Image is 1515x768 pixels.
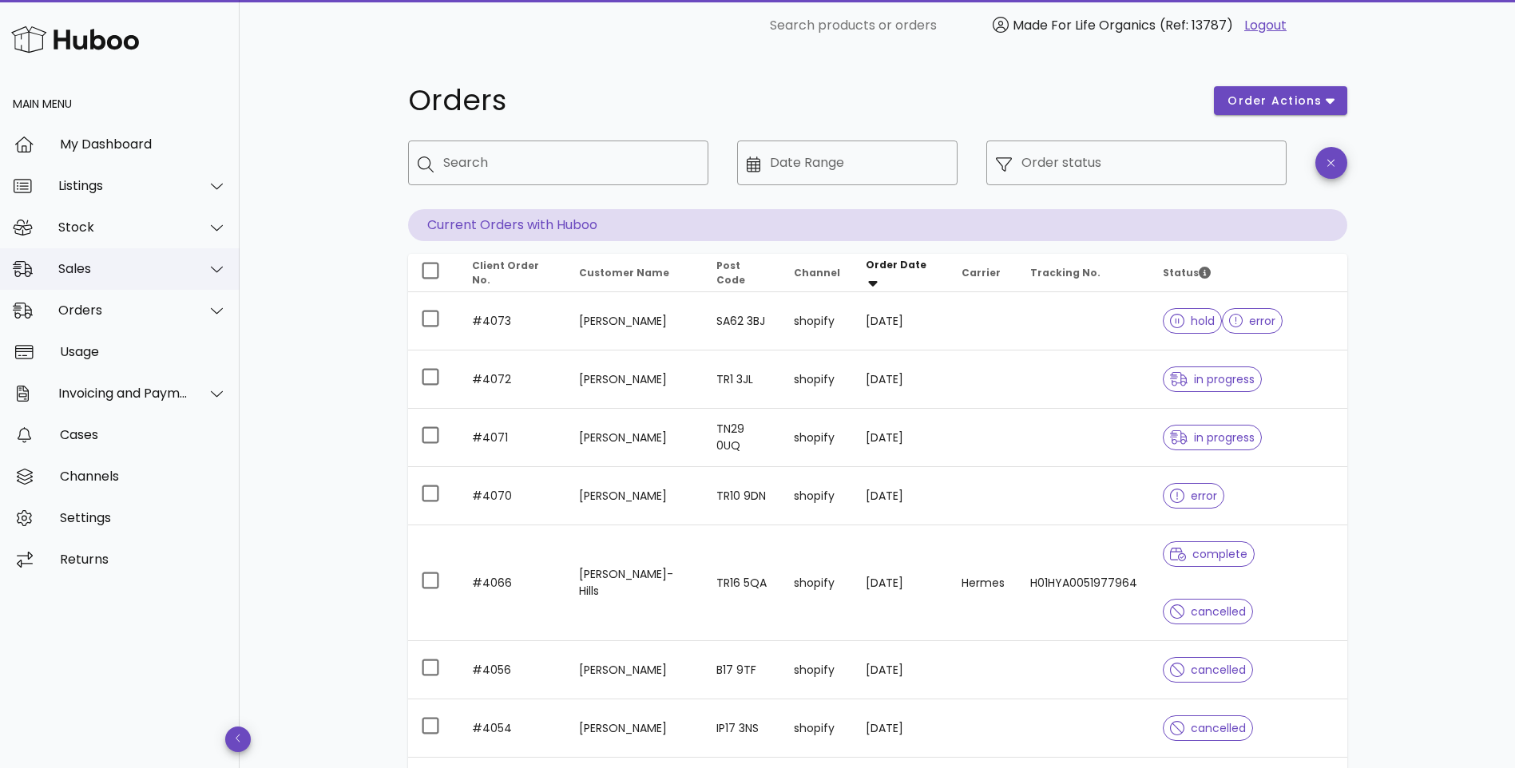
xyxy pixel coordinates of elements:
[60,552,227,567] div: Returns
[566,467,704,525] td: [PERSON_NAME]
[566,409,704,467] td: [PERSON_NAME]
[704,641,781,699] td: B17 9TF
[866,258,926,271] span: Order Date
[704,350,781,409] td: TR1 3JL
[1227,93,1323,109] span: order actions
[781,254,853,292] th: Channel
[853,525,949,641] td: [DATE]
[566,254,704,292] th: Customer Name
[459,409,567,467] td: #4071
[704,525,781,641] td: TR16 5QA
[949,254,1017,292] th: Carrier
[781,467,853,525] td: shopify
[781,292,853,350] td: shopify
[1170,722,1246,734] span: cancelled
[1170,606,1246,617] span: cancelled
[459,525,567,641] td: #4066
[853,292,949,350] td: [DATE]
[853,254,949,292] th: Order Date: Sorted descending. Activate to remove sorting.
[853,350,949,409] td: [DATE]
[566,699,704,758] td: [PERSON_NAME]
[962,266,1001,279] span: Carrier
[579,266,669,279] span: Customer Name
[11,22,139,57] img: Huboo Logo
[408,86,1196,115] h1: Orders
[1170,374,1255,385] span: in progress
[853,467,949,525] td: [DATE]
[1229,315,1276,327] span: error
[1170,548,1247,560] span: complete
[459,699,567,758] td: #4054
[60,510,227,525] div: Settings
[459,350,567,409] td: #4072
[459,254,567,292] th: Client Order No.
[58,261,188,276] div: Sales
[459,292,567,350] td: #4073
[853,699,949,758] td: [DATE]
[1170,315,1215,327] span: hold
[1013,16,1156,34] span: Made For Life Organics
[781,525,853,641] td: shopify
[1214,86,1346,115] button: order actions
[1160,16,1233,34] span: (Ref: 13787)
[949,525,1017,641] td: Hermes
[60,469,227,484] div: Channels
[781,641,853,699] td: shopify
[704,409,781,467] td: TN29 0UQ
[566,525,704,641] td: [PERSON_NAME]-Hills
[566,350,704,409] td: [PERSON_NAME]
[704,467,781,525] td: TR10 9DN
[781,409,853,467] td: shopify
[58,178,188,193] div: Listings
[1244,16,1287,35] a: Logout
[704,292,781,350] td: SA62 3BJ
[1030,266,1101,279] span: Tracking No.
[1170,490,1217,501] span: error
[704,699,781,758] td: IP17 3NS
[1170,664,1246,675] span: cancelled
[58,303,188,318] div: Orders
[781,699,853,758] td: shopify
[794,266,840,279] span: Channel
[781,350,853,409] td: shopify
[1150,254,1346,292] th: Status
[58,386,188,401] div: Invoicing and Payments
[566,292,704,350] td: [PERSON_NAME]
[853,641,949,699] td: [DATE]
[704,254,781,292] th: Post Code
[60,137,227,152] div: My Dashboard
[472,259,539,287] span: Client Order No.
[566,641,704,699] td: [PERSON_NAME]
[408,209,1347,241] p: Current Orders with Huboo
[853,409,949,467] td: [DATE]
[1017,254,1150,292] th: Tracking No.
[60,344,227,359] div: Usage
[1017,525,1150,641] td: H01HYA0051977964
[716,259,745,287] span: Post Code
[459,641,567,699] td: #4056
[60,427,227,442] div: Cases
[1170,432,1255,443] span: in progress
[58,220,188,235] div: Stock
[459,467,567,525] td: #4070
[1163,266,1211,279] span: Status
